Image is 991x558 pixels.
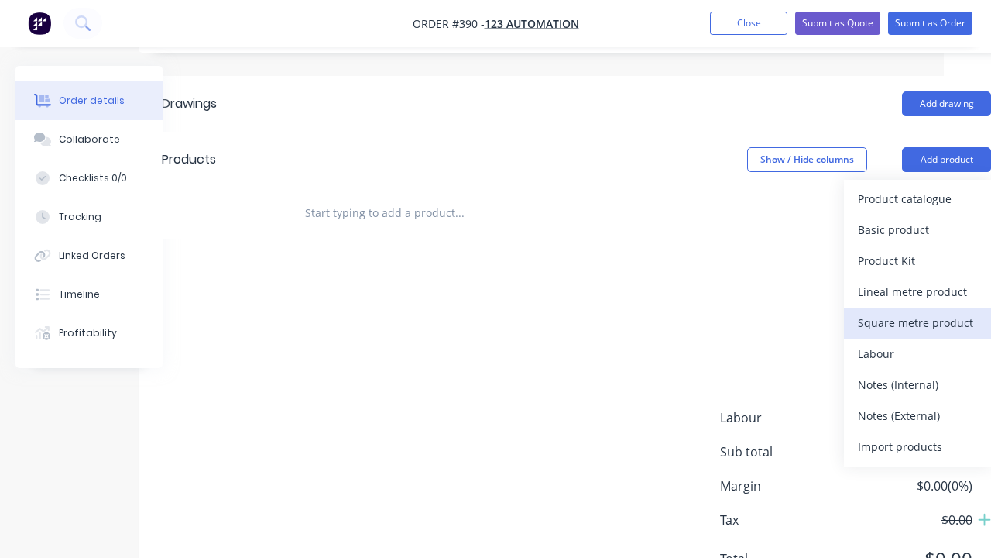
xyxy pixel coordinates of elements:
div: Product catalogue [858,188,977,210]
button: Import products [844,432,991,463]
button: Submit as Order [888,12,972,35]
span: Labour [720,408,858,427]
div: Collaborate [59,133,120,146]
div: Lineal metre product [858,281,977,303]
div: Tracking [59,210,101,224]
div: Timeline [59,288,100,301]
div: Notes (External) [858,405,977,427]
div: Notes (Internal) [858,374,977,396]
button: Collaborate [15,120,163,159]
div: Product Kit [858,250,977,272]
div: Import products [858,436,977,458]
img: Factory [28,12,51,35]
span: Order #390 - [413,16,485,31]
button: Notes (Internal) [844,370,991,401]
button: Add product [902,147,991,172]
button: Basic product [844,215,991,246]
button: Profitability [15,314,163,353]
span: $0.00 ( 0 %) [858,477,972,495]
div: Checklists 0/0 [59,171,127,185]
button: Linked Orders [15,236,163,275]
button: Close [710,12,787,35]
button: Order details [15,81,163,120]
button: Product Kit [844,246,991,277]
span: Margin [720,477,858,495]
button: Notes (External) [844,401,991,432]
input: Start typing to add a product... [304,198,614,229]
button: Submit as Quote [795,12,880,35]
div: Labour [858,343,977,365]
div: Drawings [162,95,217,113]
div: Linked Orders [59,249,125,263]
button: Show / Hide columns [747,147,867,172]
span: $0.00 [858,511,972,529]
div: Profitability [59,326,117,340]
button: Add drawing [902,91,991,116]
button: Labour [844,339,991,370]
button: Lineal metre product [844,277,991,308]
a: 123 Automation [485,16,579,31]
div: Order details [59,94,125,108]
button: Product catalogue [844,184,991,215]
button: Timeline [15,275,163,314]
div: Basic product [858,219,977,241]
span: Tax [720,511,858,529]
button: Tracking [15,198,163,236]
span: Sub total [720,443,858,461]
button: Checklists 0/0 [15,159,163,198]
div: Products [162,150,216,169]
div: Square metre product [858,312,977,334]
button: Square metre product [844,308,991,339]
